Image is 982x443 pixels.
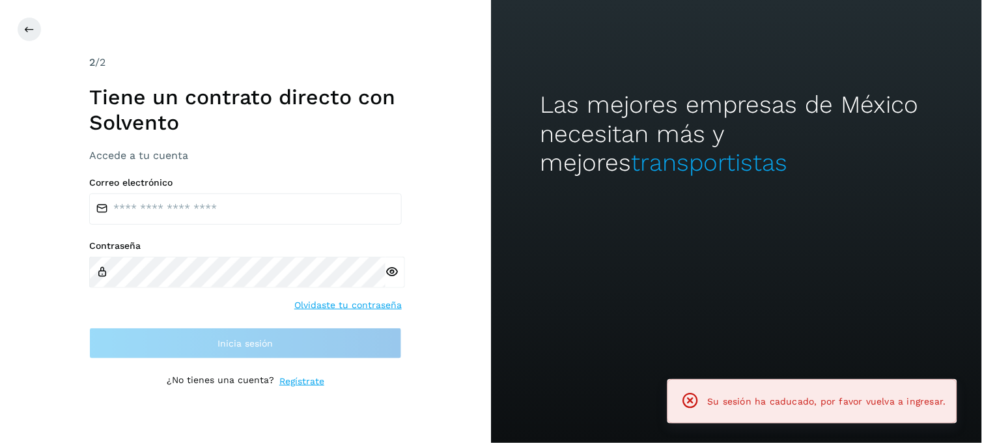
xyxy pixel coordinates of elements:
[89,85,402,135] h1: Tiene un contrato directo con Solvento
[167,375,274,388] p: ¿No tienes una cuenta?
[89,56,95,68] span: 2
[89,149,402,162] h3: Accede a tu cuenta
[89,177,402,188] label: Correo electrónico
[279,375,324,388] a: Regístrate
[540,91,933,177] h2: Las mejores empresas de México necesitan más y mejores
[89,55,402,70] div: /2
[708,396,946,407] span: Su sesión ha caducado, por favor vuelva a ingresar.
[218,339,274,348] span: Inicia sesión
[89,328,402,359] button: Inicia sesión
[89,240,402,251] label: Contraseña
[294,298,402,312] a: Olvidaste tu contraseña
[631,149,787,177] span: transportistas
